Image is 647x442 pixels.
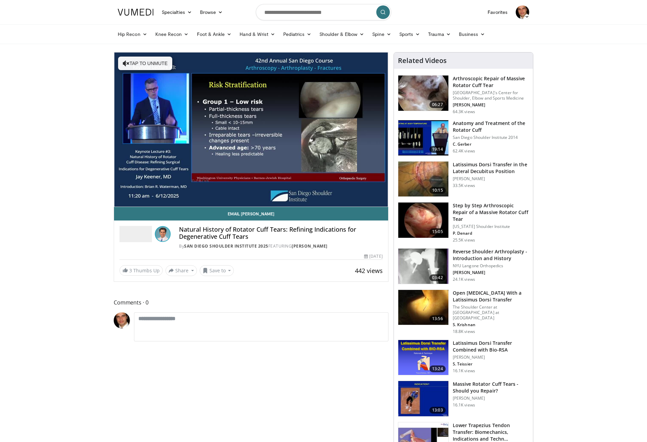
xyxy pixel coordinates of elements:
[453,381,529,394] h3: Massive Rotator Cuff Tears - Should you Repair?
[453,142,529,147] p: C. Gerber
[516,5,529,19] img: Avatar
[453,396,529,401] p: [PERSON_NAME]
[453,102,529,108] p: [PERSON_NAME]
[453,202,529,223] h3: Step by Step Arthroscopic Repair of a Massive Rotator Cuff Tear
[398,248,529,284] a: 03:42 Reverse Shoulder Arthroplasty - Introduction and History NYU Langone Orthopedics [PERSON_NA...
[429,101,446,108] span: 06:27
[453,340,529,353] h3: Latissimus Dorsi Transfer Combined with Bio-RSA
[398,57,447,65] h4: Related Videos
[453,263,529,269] p: NYU Langone Orthopedics
[398,161,529,197] a: 10:15 Latissimus Dorsi Transfer in the Lateral Decubitus Position [PERSON_NAME] 33.5K views
[429,365,446,372] span: 13:24
[453,277,475,282] p: 24.1K views
[453,304,529,321] p: The Shoulder Center at [GEOGRAPHIC_DATA] at [GEOGRAPHIC_DATA]
[114,298,388,307] span: Comments 0
[200,265,234,276] button: Save to
[453,290,529,303] h3: Open [MEDICAL_DATA] With a Latissimus Dorsi Transfer
[429,146,446,153] span: 19:14
[453,355,529,360] p: [PERSON_NAME]
[129,267,132,274] span: 3
[236,27,279,41] a: Hand & Wrist
[179,226,383,240] h4: Natural History of Rotator Cuff Tears: Refining Indications for Degenerative Cuff Tears
[453,161,529,175] h3: Latissimus Dorsi Transfer in the Lateral Decubitus Position
[455,27,489,41] a: Business
[453,90,529,101] p: [GEOGRAPHIC_DATA]'s Center for Shoulder, Elbow and Sports Medicine
[453,231,529,236] p: P. Denard
[398,120,448,155] img: 58008271-3059-4eea-87a5-8726eb53a503.150x105_q85_crop-smart_upscale.jpg
[429,274,446,281] span: 03:42
[453,148,475,154] p: 62.4K views
[119,265,163,276] a: 3 Thumbs Up
[453,120,529,133] h3: Anatomy and Treatment of the Rotator Cuff
[398,381,529,417] a: 13:03 Massive Rotator Cuff Tears - Should you Repair? [PERSON_NAME] 16.1K views
[424,27,455,41] a: Trauma
[453,176,529,182] p: [PERSON_NAME]
[453,322,529,328] p: S. Krishnan
[279,27,315,41] a: Pediatrics
[184,243,268,249] a: San Diego Shoulder Institute 2025
[453,237,475,243] p: 25.5K views
[398,202,529,243] a: 15:05 Step by Step Arthroscopic Repair of a Massive Rotator Cuff Tear [US_STATE] Shoulder Institu...
[453,402,475,408] p: 16.1K views
[453,361,529,367] p: S. Teissier
[151,27,193,41] a: Knee Recon
[119,226,152,242] img: San Diego Shoulder Institute 2025
[453,135,529,140] p: San Diego Shoulder Institute 2014
[364,253,382,259] div: [DATE]
[398,290,448,325] img: 38772_0000_3.png.150x105_q85_crop-smart_upscale.jpg
[429,187,446,194] span: 10:15
[315,27,368,41] a: Shoulder & Elbow
[158,5,196,19] a: Specialties
[429,315,446,322] span: 13:56
[114,312,130,329] img: Avatar
[193,27,236,41] a: Foot & Ankle
[398,290,529,334] a: 13:56 Open [MEDICAL_DATA] With a Latissimus Dorsi Transfer The Shoulder Center at [GEOGRAPHIC_DAT...
[453,368,475,374] p: 16.1K views
[155,226,171,242] img: Avatar
[256,4,391,20] input: Search topics, interventions
[292,243,328,249] a: [PERSON_NAME]
[165,265,197,276] button: Share
[453,183,475,188] p: 33.5K views
[398,76,448,111] img: 281021_0002_1.png.150x105_q85_crop-smart_upscale.jpg
[114,52,388,207] video-js: Video Player
[368,27,395,41] a: Spine
[114,27,151,41] a: Hip Recon
[196,5,227,19] a: Browse
[398,340,448,375] img: 0e1bc6ad-fcf8-411c-9e25-b7d1f0109c17.png.150x105_q85_crop-smart_upscale.png
[453,270,529,275] p: [PERSON_NAME]
[398,120,529,156] a: 19:14 Anatomy and Treatment of the Rotator Cuff San Diego Shoulder Institute 2014 C. Gerber 62.4K...
[355,267,383,275] span: 442 views
[453,75,529,89] h3: Arthroscopic Repair of Massive Rotator Cuff Tear
[484,5,512,19] a: Favorites
[118,57,172,70] button: Tap to unmute
[398,340,529,376] a: 13:24 Latissimus Dorsi Transfer Combined with Bio-RSA [PERSON_NAME] S. Teissier 16.1K views
[398,75,529,114] a: 06:27 Arthroscopic Repair of Massive Rotator Cuff Tear [GEOGRAPHIC_DATA]'s Center for Shoulder, E...
[398,162,448,197] img: 38501_0000_3.png.150x105_q85_crop-smart_upscale.jpg
[453,329,475,334] p: 18.8K views
[429,228,446,235] span: 15:05
[429,407,446,414] span: 13:03
[453,109,475,114] p: 64.3K views
[453,224,529,229] p: [US_STATE] Shoulder Institute
[398,381,448,416] img: 38533_0000_3.png.150x105_q85_crop-smart_upscale.jpg
[179,243,383,249] div: By FEATURING
[395,27,424,41] a: Sports
[114,207,388,220] a: Email [PERSON_NAME]
[398,203,448,238] img: 7cd5bdb9-3b5e-40f2-a8f4-702d57719c06.150x105_q85_crop-smart_upscale.jpg
[453,248,529,262] h3: Reverse Shoulder Arthroplasty - Introduction and History
[118,9,154,16] img: VuMedi Logo
[398,249,448,284] img: zucker_4.png.150x105_q85_crop-smart_upscale.jpg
